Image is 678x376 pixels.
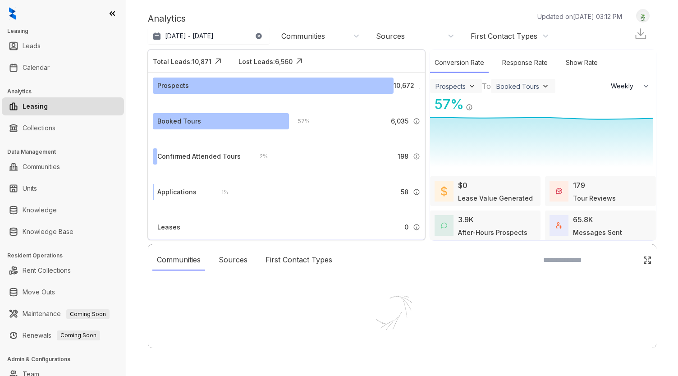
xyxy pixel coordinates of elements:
img: TotalFum [556,222,562,229]
h3: Analytics [7,87,126,96]
div: 57 % [289,116,310,126]
li: Leasing [2,97,124,115]
div: $0 [458,180,467,191]
div: Booked Tours [496,83,539,90]
li: Communities [2,158,124,176]
button: [DATE] - [DATE] [148,28,270,44]
li: Calendar [2,59,124,77]
div: 65.8K [573,214,593,225]
a: Knowledge [23,201,57,219]
div: Response Rate [498,53,552,73]
div: 179 [573,180,585,191]
a: Leads [23,37,41,55]
a: Knowledge Base [23,223,73,241]
div: Show Rate [561,53,602,73]
img: TourReviews [556,188,562,194]
a: Units [23,179,37,197]
img: Info [413,118,420,125]
li: Maintenance [2,305,124,323]
img: LeaseValue [441,186,447,197]
img: UserAvatar [637,11,649,21]
a: Collections [23,119,55,137]
li: Move Outs [2,283,124,301]
li: Rent Collections [2,261,124,280]
div: First Contact Types [261,250,337,271]
li: Knowledge Base [2,223,124,241]
img: Info [419,88,420,89]
div: Applications [157,187,197,197]
div: Tour Reviews [573,193,616,203]
img: Click Icon [643,256,652,265]
div: Messages Sent [573,228,622,237]
p: Updated on [DATE] 03:12 PM [537,12,622,21]
div: 2 % [251,151,268,161]
div: Booked Tours [157,116,201,126]
div: Sources [214,250,252,271]
img: ViewFilterArrow [467,82,476,91]
img: Click Icon [293,55,306,68]
div: 3.9K [458,214,474,225]
button: Weekly [605,78,656,94]
span: 58 [401,187,408,197]
div: Lease Value Generated [458,193,533,203]
img: SearchIcon [624,256,632,264]
div: Total Leads: 10,871 [153,57,211,66]
li: Collections [2,119,124,137]
img: Info [413,188,420,196]
a: RenewalsComing Soon [23,326,100,344]
h3: Resident Operations [7,252,126,260]
div: 57 % [430,94,464,115]
span: Weekly [611,82,638,91]
a: Move Outs [23,283,55,301]
img: logo [9,7,16,20]
div: Sources [376,31,405,41]
div: Prospects [435,83,466,90]
li: Knowledge [2,201,124,219]
div: After-Hours Prospects [458,228,527,237]
div: Communities [152,250,205,271]
h3: Admin & Configurations [7,355,126,363]
div: Conversion Rate [430,53,489,73]
a: Rent Collections [23,261,71,280]
span: 10,672 [394,81,414,91]
span: 198 [398,151,408,161]
a: Calendar [23,59,50,77]
img: AfterHoursConversations [441,222,447,229]
li: Units [2,179,124,197]
a: Leasing [23,97,48,115]
span: 6,035 [391,116,408,126]
span: Coming Soon [66,309,110,319]
img: Click Icon [473,96,486,109]
span: 0 [404,222,408,232]
img: ViewFilterArrow [541,82,550,91]
img: Info [466,104,473,111]
img: Info [413,224,420,231]
p: Analytics [148,12,186,25]
p: [DATE] - [DATE] [165,32,214,41]
div: First Contact Types [471,31,537,41]
li: Renewals [2,326,124,344]
img: Download [634,27,647,41]
span: Coming Soon [57,330,100,340]
a: Communities [23,158,60,176]
div: Prospects [157,81,189,91]
li: Leads [2,37,124,55]
div: Lost Leads: 6,560 [238,57,293,66]
div: Communities [281,31,325,41]
h3: Data Management [7,148,126,156]
div: To [482,81,491,92]
div: Confirmed Attended Tours [157,151,241,161]
img: Click Icon [211,55,225,68]
h3: Leasing [7,27,126,35]
div: 1 % [212,187,229,197]
img: Loader [357,276,447,366]
div: Leases [157,222,180,232]
img: Info [413,153,420,160]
